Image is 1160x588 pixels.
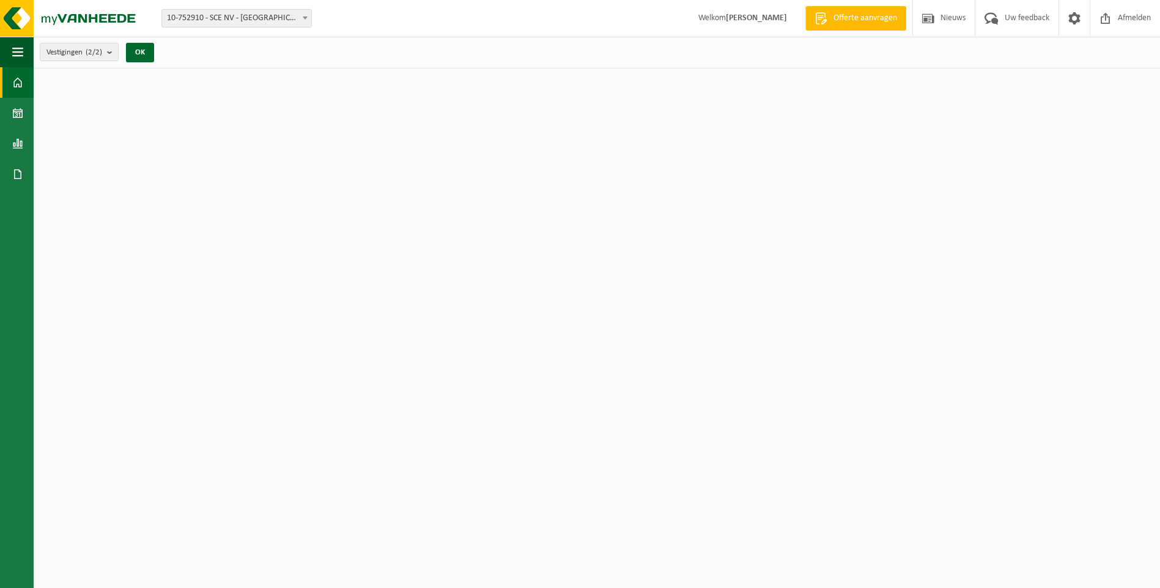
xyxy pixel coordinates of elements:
[86,48,102,56] count: (2/2)
[162,10,311,27] span: 10-752910 - SCE NV - LICHTERVELDE
[46,43,102,62] span: Vestigingen
[40,43,119,61] button: Vestigingen(2/2)
[726,13,787,23] strong: [PERSON_NAME]
[805,6,906,31] a: Offerte aanvragen
[161,9,312,28] span: 10-752910 - SCE NV - LICHTERVELDE
[830,12,900,24] span: Offerte aanvragen
[126,43,154,62] button: OK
